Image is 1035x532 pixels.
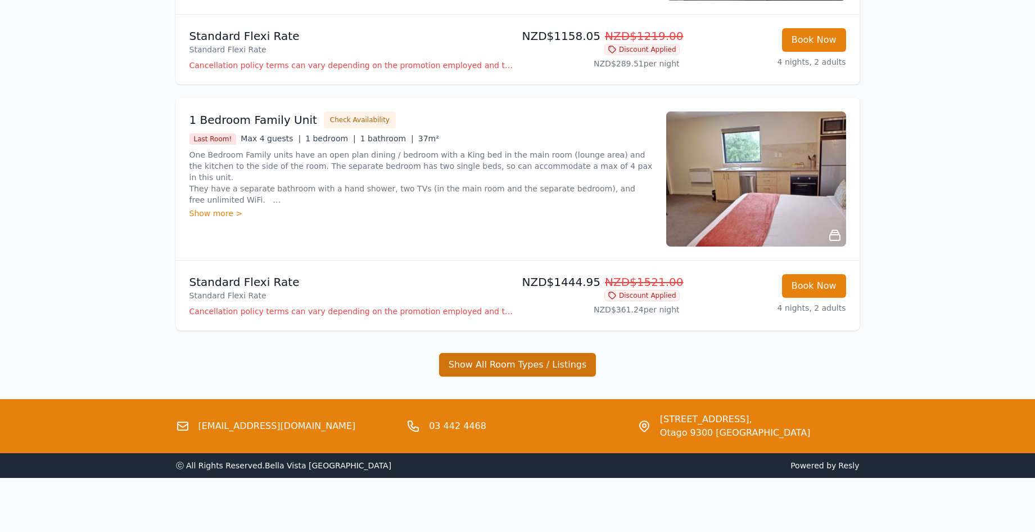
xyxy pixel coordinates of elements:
[189,133,237,145] span: Last Room!
[838,461,859,470] a: Resly
[189,290,513,301] p: Standard Flexi Rate
[176,461,392,470] span: ⓒ All Rights Reserved. Bella Vista [GEOGRAPHIC_DATA]
[189,306,513,317] p: Cancellation policy terms can vary depending on the promotion employed and the time of stay of th...
[324,111,396,128] button: Check Availability
[189,44,513,55] p: Standard Flexi Rate
[782,274,846,298] button: Book Now
[604,290,680,301] span: Discount Applied
[189,208,653,219] div: Show more >
[782,28,846,52] button: Book Now
[360,134,414,143] span: 1 bathroom |
[189,274,513,290] p: Standard Flexi Rate
[605,275,684,289] span: NZD$1521.00
[522,28,680,44] p: NZD$1158.05
[439,353,596,377] button: Show All Room Types / Listings
[660,413,811,426] span: [STREET_ADDRESS],
[522,304,680,315] p: NZD$361.24 per night
[418,134,439,143] span: 37m²
[660,426,811,440] span: Otago 9300 [GEOGRAPHIC_DATA]
[189,149,653,205] p: One Bedroom Family units have an open plan dining / bedroom with a King bed in the main room (lou...
[305,134,356,143] span: 1 bedroom |
[429,419,486,433] a: 03 442 4468
[241,134,301,143] span: Max 4 guests |
[522,274,680,290] p: NZD$1444.95
[689,56,846,68] p: 4 nights, 2 adults
[189,60,513,71] p: Cancellation policy terms can vary depending on the promotion employed and the time of stay of th...
[689,302,846,314] p: 4 nights, 2 adults
[198,419,356,433] a: [EMAIL_ADDRESS][DOMAIN_NAME]
[189,28,513,44] p: Standard Flexi Rate
[522,58,680,69] p: NZD$289.51 per night
[604,44,680,55] span: Discount Applied
[522,460,860,471] span: Powered by
[189,112,317,128] h3: 1 Bedroom Family Unit
[605,29,684,43] span: NZD$1219.00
